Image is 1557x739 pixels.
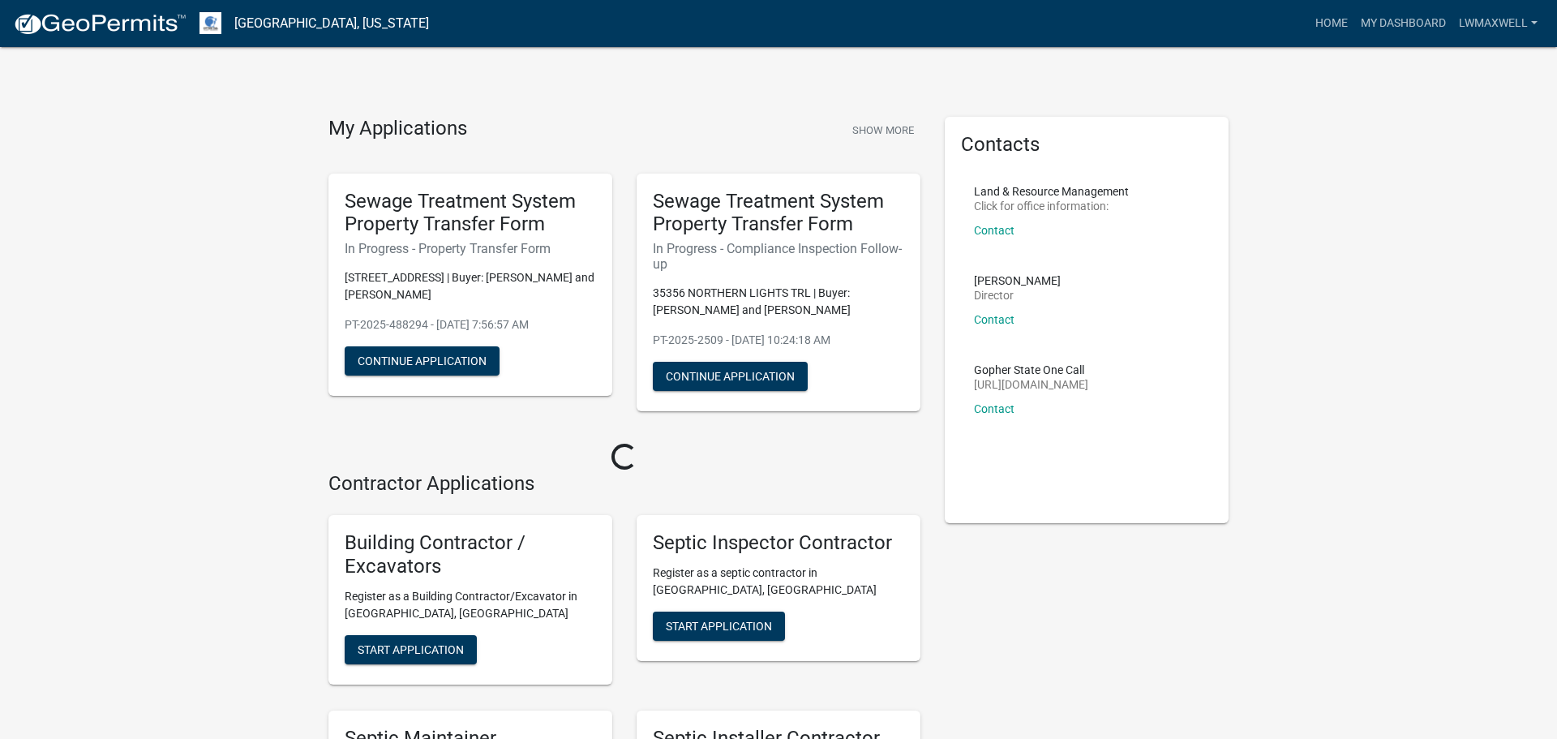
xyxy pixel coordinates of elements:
p: PT-2025-2509 - [DATE] 10:24:18 AM [653,332,904,349]
p: Gopher State One Call [974,364,1088,376]
h5: Sewage Treatment System Property Transfer Form [653,190,904,237]
button: Continue Application [345,346,500,376]
button: Start Application [345,635,477,664]
h4: Contractor Applications [328,472,920,496]
p: 35356 NORTHERN LIGHTS TRL | Buyer: [PERSON_NAME] and [PERSON_NAME] [653,285,904,319]
h6: In Progress - Compliance Inspection Follow-up [653,241,904,272]
a: [GEOGRAPHIC_DATA], [US_STATE] [234,10,429,37]
button: Continue Application [653,362,808,391]
p: Click for office information: [974,200,1129,212]
span: Start Application [358,642,464,655]
p: [URL][DOMAIN_NAME] [974,379,1088,390]
button: Start Application [653,612,785,641]
h5: Septic Inspector Contractor [653,531,904,555]
h6: In Progress - Property Transfer Form [345,241,596,256]
a: Home [1309,8,1354,39]
h5: Contacts [961,133,1212,157]
h4: My Applications [328,117,467,141]
h5: Building Contractor / Excavators [345,531,596,578]
button: Show More [846,117,920,144]
a: LWMaxwell [1452,8,1544,39]
p: PT-2025-488294 - [DATE] 7:56:57 AM [345,316,596,333]
p: [STREET_ADDRESS] | Buyer: [PERSON_NAME] and [PERSON_NAME] [345,269,596,303]
a: Contact [974,402,1014,415]
span: Start Application [666,620,772,633]
img: Otter Tail County, Minnesota [199,12,221,34]
a: My Dashboard [1354,8,1452,39]
a: Contact [974,313,1014,326]
h5: Sewage Treatment System Property Transfer Form [345,190,596,237]
p: Director [974,290,1061,301]
p: [PERSON_NAME] [974,275,1061,286]
p: Land & Resource Management [974,186,1129,197]
p: Register as a septic contractor in [GEOGRAPHIC_DATA], [GEOGRAPHIC_DATA] [653,565,904,599]
p: Register as a Building Contractor/Excavator in [GEOGRAPHIC_DATA], [GEOGRAPHIC_DATA] [345,588,596,622]
a: Contact [974,224,1014,237]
